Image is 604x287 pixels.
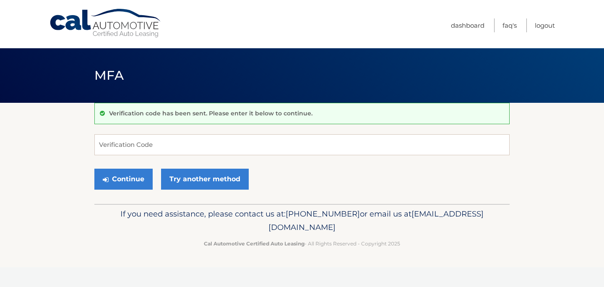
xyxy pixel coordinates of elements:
[94,169,153,190] button: Continue
[204,240,305,247] strong: Cal Automotive Certified Auto Leasing
[109,110,312,117] p: Verification code has been sent. Please enter it below to continue.
[286,209,360,219] span: [PHONE_NUMBER]
[94,68,124,83] span: MFA
[535,18,555,32] a: Logout
[502,18,517,32] a: FAQ's
[161,169,249,190] a: Try another method
[94,134,510,155] input: Verification Code
[268,209,484,232] span: [EMAIL_ADDRESS][DOMAIN_NAME]
[100,207,504,234] p: If you need assistance, please contact us at: or email us at
[49,8,162,38] a: Cal Automotive
[100,239,504,248] p: - All Rights Reserved - Copyright 2025
[451,18,484,32] a: Dashboard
